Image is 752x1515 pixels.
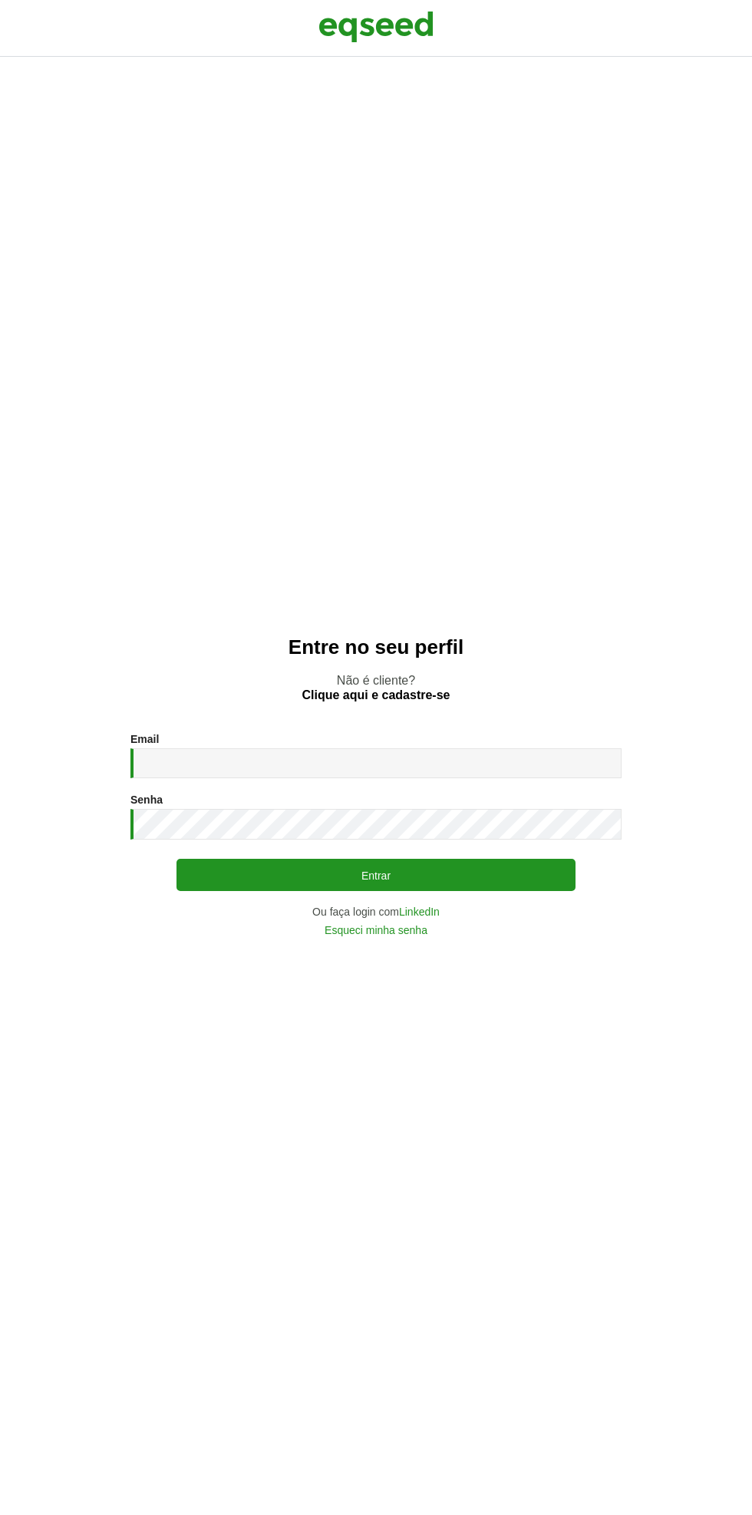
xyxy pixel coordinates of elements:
[302,689,450,701] a: Clique aqui e cadastre-se
[130,906,622,917] div: Ou faça login com
[31,673,721,702] p: Não é cliente?
[130,794,163,805] label: Senha
[31,636,721,658] h2: Entre no seu perfil
[176,859,576,891] button: Entrar
[130,734,159,744] label: Email
[325,925,427,936] a: Esqueci minha senha
[318,8,434,46] img: EqSeed Logo
[399,906,440,917] a: LinkedIn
